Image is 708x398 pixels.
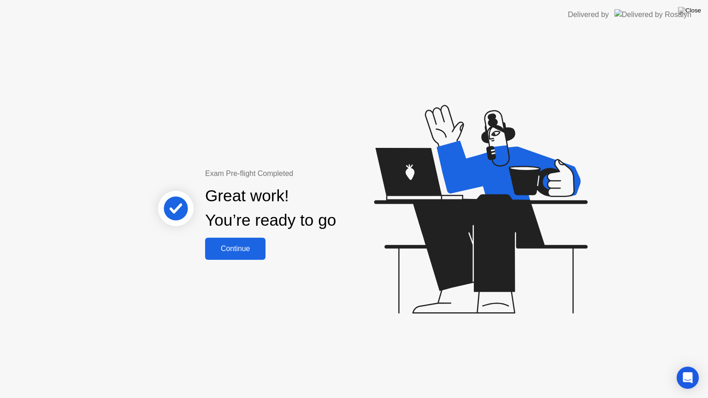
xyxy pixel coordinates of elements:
[568,9,609,20] div: Delivered by
[205,184,336,233] div: Great work! You’re ready to go
[205,168,395,179] div: Exam Pre-flight Completed
[677,367,699,389] div: Open Intercom Messenger
[205,238,265,260] button: Continue
[614,9,691,20] img: Delivered by Rosalyn
[208,245,263,253] div: Continue
[678,7,701,14] img: Close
